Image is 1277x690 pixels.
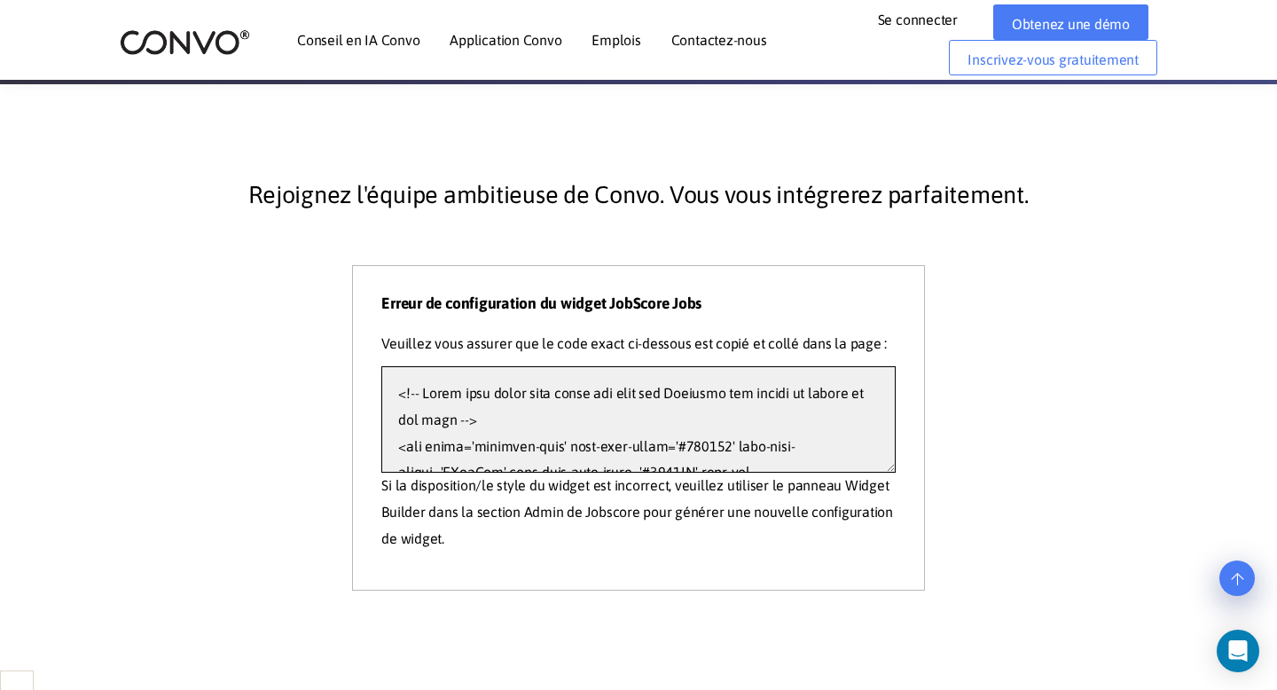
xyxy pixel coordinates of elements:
font: Inscrivez-vous gratuitement [968,51,1139,67]
font: Se connecter [878,12,958,27]
font: Application Convo [450,32,561,48]
a: Application Convo [450,33,561,47]
font: Si la disposition/le style du widget est incorrect, veuillez utiliser le panneau Widget Builder d... [381,477,893,546]
font: Emplois [591,32,640,48]
div: Open Intercom Messenger [1217,630,1259,672]
font: Conseil en IA Convo [297,32,419,48]
a: Inscrivez-vous gratuitement [949,40,1157,75]
font: Veuillez vous assurer que le code exact ci-dessous est copié et collé dans la page : [381,335,887,351]
textarea: <!-- Lorem ipsu dolor sita conse adi elit sed Doeiusmo tem incidi ut labore et dol magn --> <ali ... [381,366,895,473]
img: logo_2.png [120,28,250,56]
font: Rejoignez l'équipe ambitieuse de Convo. Vous vous intégrerez parfaitement. [248,181,1028,208]
a: Conseil en IA Convo [297,33,419,47]
font: Erreur de configuration du widget JobScore Jobs [381,294,701,312]
a: Obtenez une démo [993,4,1148,40]
a: Contactez-nous [671,33,767,47]
font: Contactez-nous [671,32,767,48]
font: Obtenez une démo [1012,16,1130,32]
a: Se connecter [878,4,984,33]
a: Emplois [591,33,640,47]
